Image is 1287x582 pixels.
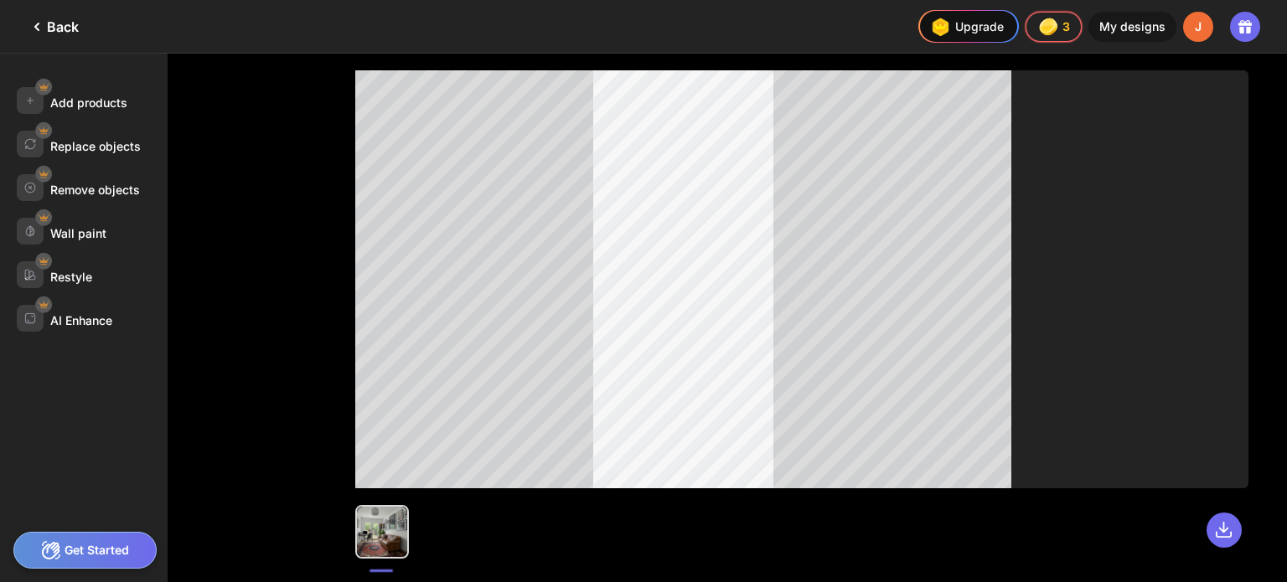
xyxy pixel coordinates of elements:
div: Remove objects [50,183,140,197]
div: Back [27,17,79,37]
div: Wall paint [50,226,106,240]
div: J [1183,12,1213,42]
span: 3 [1062,20,1072,33]
img: upgrade-nav-btn-icon.gif [927,13,954,40]
div: My designs [1088,12,1176,42]
div: Replace objects [50,139,141,153]
div: Restyle [50,270,92,284]
div: Get Started [13,532,157,569]
div: Add products [50,95,127,110]
div: Upgrade [927,13,1004,40]
div: AI Enhance [50,313,112,327]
